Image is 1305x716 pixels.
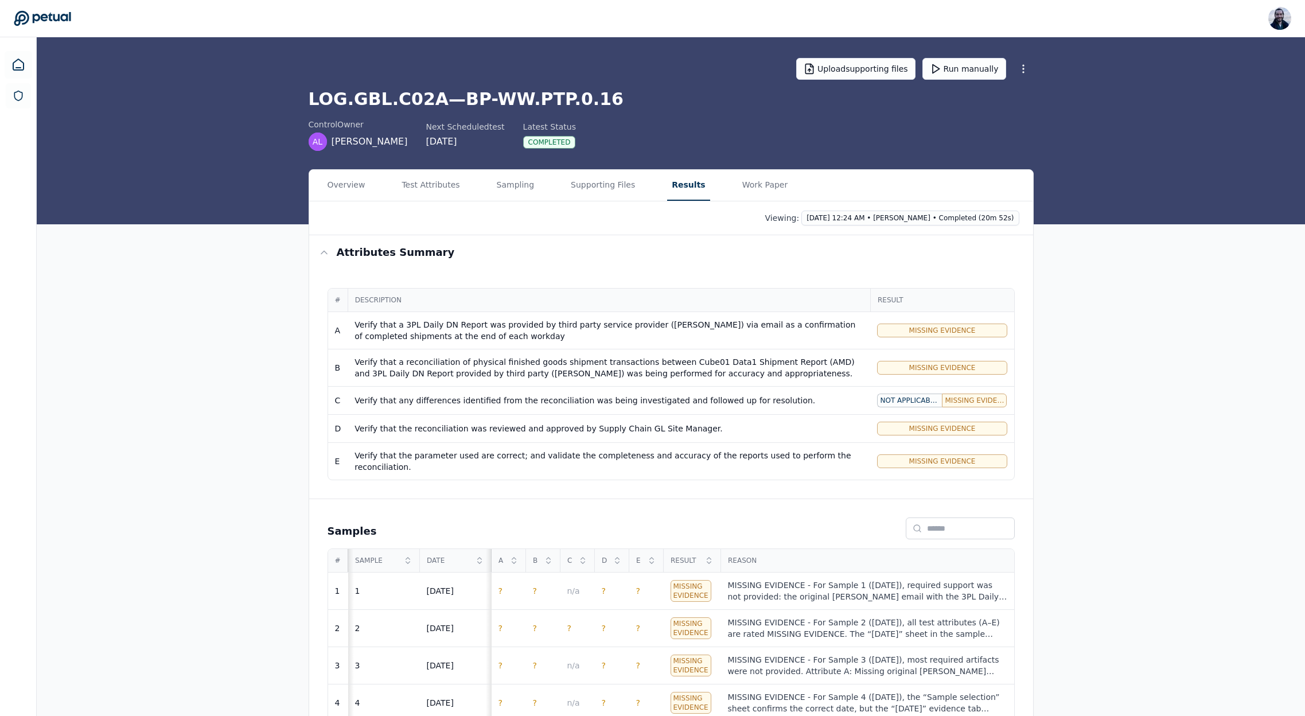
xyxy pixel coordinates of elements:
span: # [335,556,341,565]
button: Attributes summary [309,235,1033,270]
span: ? [636,661,640,670]
div: Missing Evidence [671,655,711,676]
h3: Attributes summary [337,244,455,260]
td: D [328,415,348,443]
div: [DATE] [427,622,454,634]
a: SOC 1 Reports [6,83,31,108]
div: Verify that a reconciliation of physical finished goods shipment transactions between Cube01 Data... [355,356,863,379]
button: Uploadsupporting files [796,58,916,80]
button: More Options [1013,59,1034,79]
td: 2 [328,610,348,647]
span: Not Applicable: 5 [880,396,940,405]
span: A [498,556,506,565]
div: 4 [355,697,360,709]
span: Missing Evidence: 5 [945,396,1004,405]
span: ? [498,586,502,596]
td: 3 [328,647,348,684]
button: Sampling [492,170,539,201]
span: Sample [355,556,400,565]
td: C [328,387,348,415]
div: Missing Evidence [671,580,711,602]
td: B [328,349,348,387]
div: Verify that any differences identified from the reconciliation was being investigated and followe... [355,395,863,406]
span: ? [498,698,502,707]
span: ? [602,624,606,633]
span: n/a [567,698,580,707]
span: ? [533,586,537,596]
td: E [328,443,348,480]
span: B [533,556,540,565]
span: ? [602,661,606,670]
span: n/a [567,586,580,596]
span: Missing Evidence [909,457,976,466]
span: ? [533,624,537,633]
button: Test Attributes [397,170,464,201]
div: Verify that the reconciliation was reviewed and approved by Supply Chain GL Site Manager. [355,423,863,434]
span: Missing Evidence [909,326,976,335]
span: Missing Evidence [909,363,976,372]
button: Work Paper [738,170,793,201]
div: Verify that a 3PL Daily DN Report was provided by third party service provider ([PERSON_NAME]) vi... [355,319,863,342]
span: # [335,295,341,305]
img: Roberto Fernandez [1268,7,1291,30]
span: n/a [567,661,580,670]
span: ? [602,698,606,707]
span: ? [636,698,640,707]
div: [DATE] [426,135,504,149]
button: Supporting Files [566,170,640,201]
div: Missing Evidence [671,692,711,714]
span: [PERSON_NAME] [332,135,408,149]
td: 1 [328,573,348,610]
h2: Samples [328,523,377,539]
h1: LOG.GBL.C02A — BP-WW.PTP.0.16 [309,89,1034,110]
div: MISSING EVIDENCE - For Sample 4 ([DATE]), the “Sample selection” sheet confirms the correct date,... [728,691,1007,714]
span: Reason [728,556,1007,565]
span: ? [567,624,571,633]
span: ? [636,586,640,596]
p: Viewing: [765,212,800,224]
div: 1 [355,585,360,597]
button: [DATE] 12:24 AM • [PERSON_NAME] • Completed (20m 52s) [801,211,1019,225]
button: Overview [323,170,370,201]
span: ? [498,661,502,670]
div: 2 [355,622,360,634]
span: Description [355,295,863,305]
span: C [567,556,575,565]
div: Next Scheduled test [426,121,504,133]
span: Date [427,556,472,565]
span: ? [533,661,537,670]
span: D [602,556,609,565]
div: Latest Status [523,121,576,133]
span: E [636,556,644,565]
div: MISSING EVIDENCE - For Sample 2 ([DATE]), all test attributes (A–E) are rated MISSING EVIDENCE. T... [728,617,1007,640]
div: [DATE] [427,660,454,671]
span: ? [533,698,537,707]
div: MISSING EVIDENCE - For Sample 3 ([DATE]), most required artifacts were not provided. Attribute A:... [728,654,1007,677]
span: ? [636,624,640,633]
span: ? [498,624,502,633]
span: ? [602,586,606,596]
div: [DATE] [427,697,454,709]
button: Run manually [922,58,1006,80]
div: [DATE] [427,585,454,597]
span: Result [671,556,701,565]
span: Missing Evidence [909,424,976,433]
span: Result [878,295,1007,305]
a: Dashboard [5,51,32,79]
div: 3 [355,660,360,671]
div: Missing Evidence [671,617,711,639]
span: AL [313,136,322,147]
a: Go to Dashboard [14,10,71,26]
td: A [328,312,348,349]
div: control Owner [309,119,408,130]
div: Completed [523,136,576,149]
div: Verify that the parameter used are correct; and validate the completeness and accuracy of the rep... [355,450,863,473]
div: MISSING EVIDENCE - For Sample 1 ([DATE]), required support was not provided: the original [PERSON... [728,579,1007,602]
button: Results [667,170,710,201]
